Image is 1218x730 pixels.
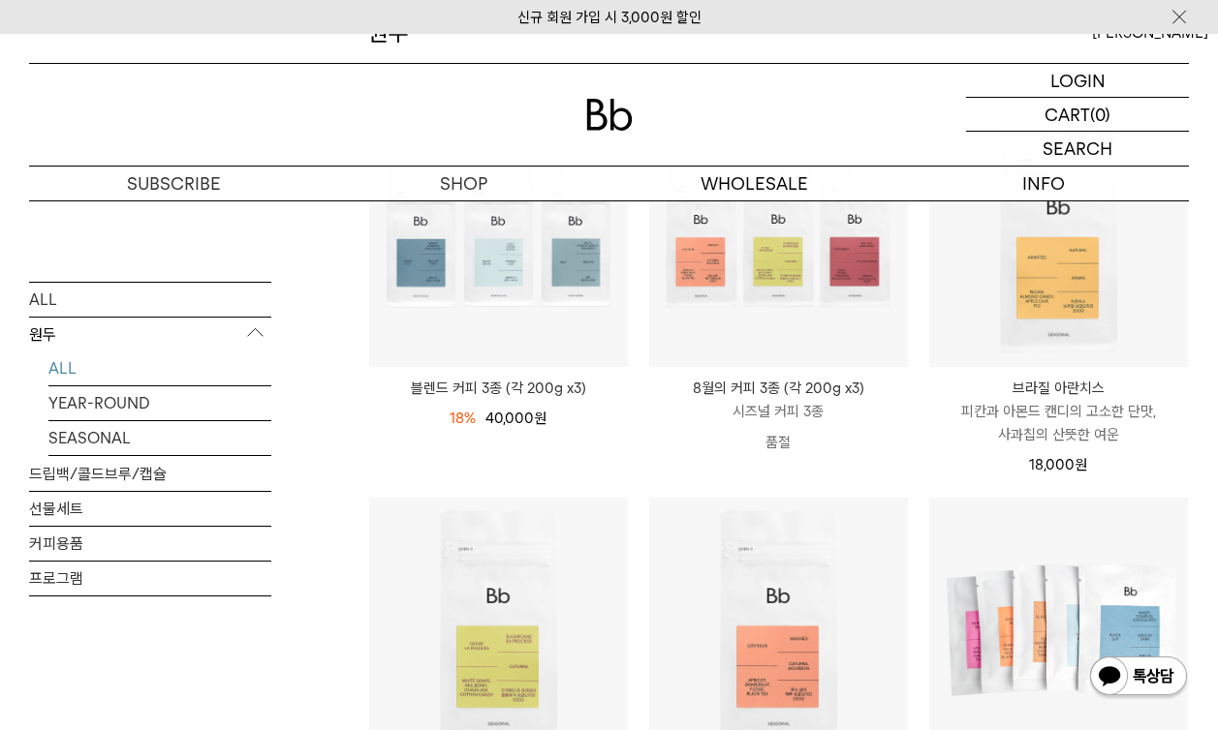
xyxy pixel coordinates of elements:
[586,99,633,131] img: 로고
[929,377,1188,400] p: 브라질 아란치스
[929,109,1188,368] img: 브라질 아란치스
[649,377,908,400] p: 8월의 커피 3종 (각 200g x3)
[1075,456,1087,473] span: 원
[534,410,547,427] span: 원
[29,456,271,490] a: 드립백/콜드브루/캡슐
[649,109,908,368] img: 8월의 커피 3종 (각 200g x3)
[929,400,1188,446] p: 피칸과 아몬드 캔디의 고소한 단맛, 사과칩의 산뜻한 여운
[517,9,702,26] a: 신규 회원 가입 시 3,000원 할인
[929,377,1188,446] a: 브라질 아란치스 피칸과 아몬드 캔디의 고소한 단맛, 사과칩의 산뜻한 여운
[450,407,476,430] div: 18%
[1088,654,1189,701] img: 카카오톡 채널 1:1 채팅 버튼
[485,410,547,427] span: 40,000
[29,526,271,560] a: 커피용품
[649,423,908,462] p: 품절
[48,385,271,419] a: YEAR-ROUND
[966,64,1189,98] a: LOGIN
[1043,132,1112,166] p: SEARCH
[369,377,628,400] a: 블렌드 커피 3종 (각 200g x3)
[29,561,271,594] a: 프로그램
[1029,456,1087,473] span: 18,000
[319,167,609,200] a: SHOP
[649,377,908,423] a: 8월의 커피 3종 (각 200g x3) 시즈널 커피 3종
[29,317,271,351] p: 원두
[899,167,1189,200] p: INFO
[609,167,899,200] p: WHOLESALE
[966,98,1189,132] a: CART (0)
[48,350,271,384] a: ALL
[29,167,319,200] a: SUBSCRIBE
[1045,98,1090,131] p: CART
[369,109,628,368] img: 블렌드 커피 3종 (각 200g x3)
[1090,98,1110,131] p: (0)
[29,282,271,316] a: ALL
[649,400,908,423] p: 시즈널 커피 3종
[48,420,271,454] a: SEASONAL
[1050,64,1106,97] p: LOGIN
[29,491,271,525] a: 선물세트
